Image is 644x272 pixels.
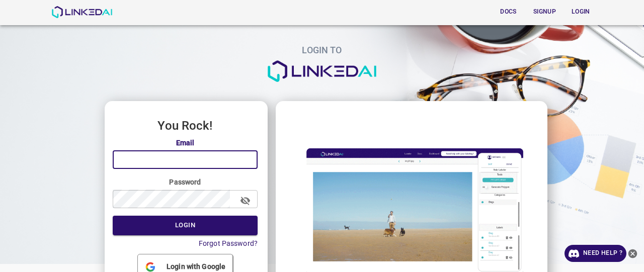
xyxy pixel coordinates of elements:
h3: You Rock! [113,119,258,132]
button: Docs [492,4,524,20]
button: Login [565,4,597,20]
a: Login [562,2,599,22]
button: Login [113,216,258,235]
a: Need Help ? [565,245,626,262]
button: Signup [528,4,560,20]
a: Signup [526,2,562,22]
a: Forgot Password? [199,239,258,247]
label: Password [113,177,258,187]
img: logo.png [267,60,377,82]
img: LinkedAI [51,6,112,18]
button: close-help [626,245,639,262]
label: Email [113,138,258,148]
a: Docs [490,2,526,22]
span: Login with Google [163,261,229,272]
